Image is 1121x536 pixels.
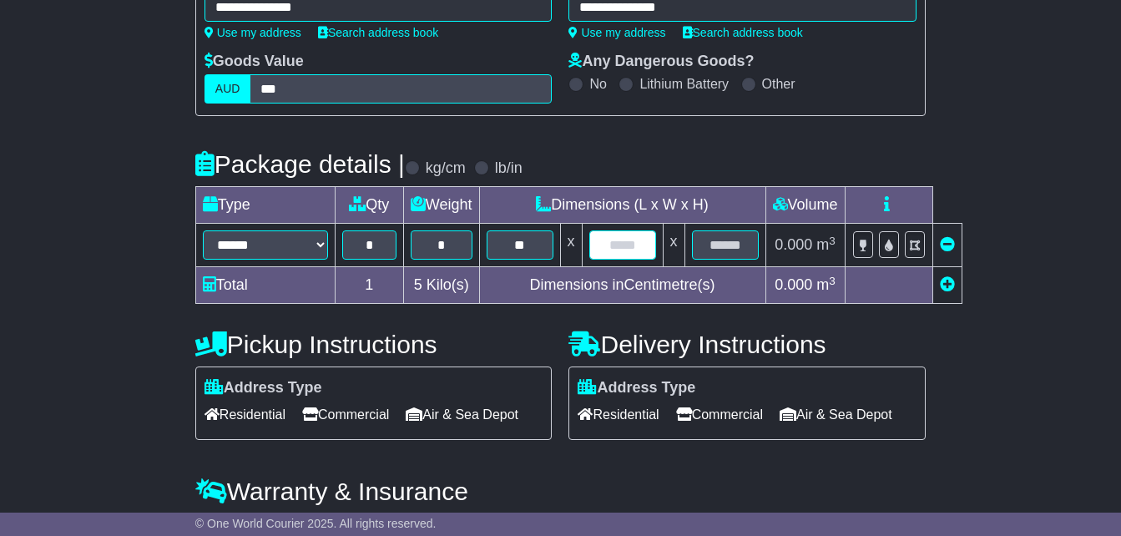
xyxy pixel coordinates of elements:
label: Lithium Battery [639,76,729,92]
span: 0.000 [775,276,812,293]
td: Total [195,267,335,304]
a: Search address book [318,26,438,39]
a: Search address book [683,26,803,39]
span: © One World Courier 2025. All rights reserved. [195,517,437,530]
span: m [816,236,836,253]
label: Goods Value [205,53,304,71]
td: x [663,224,684,267]
td: Dimensions (L x W x H) [479,187,765,224]
td: 1 [335,267,403,304]
sup: 3 [829,235,836,247]
a: Use my address [205,26,301,39]
span: Air & Sea Depot [780,402,892,427]
span: Commercial [676,402,763,427]
span: m [816,276,836,293]
label: Other [762,76,795,92]
h4: Pickup Instructions [195,331,553,358]
span: 5 [414,276,422,293]
td: Weight [403,187,479,224]
h4: Package details | [195,150,405,178]
td: Volume [765,187,845,224]
label: Address Type [578,379,695,397]
td: x [560,224,582,267]
a: Add new item [940,276,955,293]
span: Residential [205,402,285,427]
a: Use my address [568,26,665,39]
sup: 3 [829,275,836,287]
label: Any Dangerous Goods? [568,53,754,71]
label: Address Type [205,379,322,397]
label: AUD [205,74,251,104]
h4: Delivery Instructions [568,331,926,358]
span: 0.000 [775,236,812,253]
td: Kilo(s) [403,267,479,304]
td: Dimensions in Centimetre(s) [479,267,765,304]
label: kg/cm [426,159,466,178]
td: Type [195,187,335,224]
label: No [589,76,606,92]
span: Residential [578,402,659,427]
a: Remove this item [940,236,955,253]
label: lb/in [495,159,523,178]
h4: Warranty & Insurance [195,478,926,505]
span: Commercial [302,402,389,427]
span: Air & Sea Depot [406,402,518,427]
td: Qty [335,187,403,224]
